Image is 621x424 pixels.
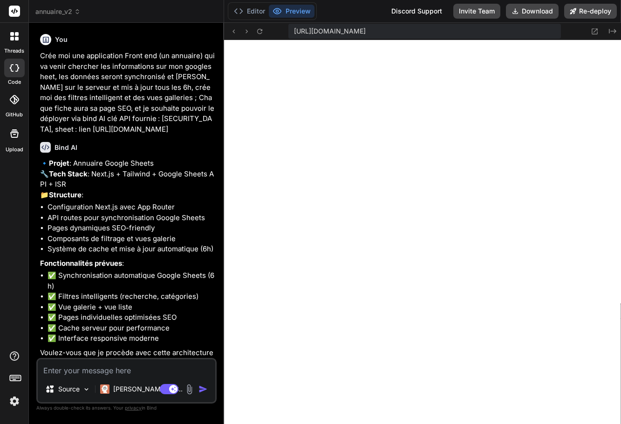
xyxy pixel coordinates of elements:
[49,159,69,168] strong: Projet
[230,5,269,18] button: Editor
[113,384,183,394] p: [PERSON_NAME] 4 S..
[48,270,215,291] li: ✅ Synchronisation automatique Google Sheets (6h)
[58,384,80,394] p: Source
[184,384,195,395] img: attachment
[40,258,215,269] p: :
[6,146,23,154] label: Upload
[8,78,21,86] label: code
[48,202,215,213] li: Configuration Next.js avec App Router
[82,385,90,393] img: Pick Models
[48,333,215,344] li: ✅ Interface responsive moderne
[506,4,559,19] button: Download
[48,312,215,323] li: ✅ Pages individuelles optimisées SEO
[48,323,215,334] li: ✅ Cache serveur pour performance
[40,348,215,369] p: Voulez-vous que je procède avec cette architecture ?
[386,4,448,19] div: Discord Support
[36,404,217,412] p: Always double-check its answers. Your in Bind
[224,40,621,424] iframe: Preview
[48,234,215,244] li: Composants de filtrage et vues galerie
[269,5,314,18] button: Preview
[198,384,208,394] img: icon
[7,393,22,409] img: settings
[48,223,215,234] li: Pages dynamiques SEO-friendly
[35,7,81,16] span: annuaire_v2
[40,259,122,268] strong: Fonctionnalités prévues
[48,213,215,223] li: API routes pour synchronisation Google Sheets
[40,158,215,200] p: 🔹 : Annuaire Google Sheets 🔧 : Next.js + Tailwind + Google Sheets API + ISR 📁 :
[48,244,215,255] li: Système de cache et mise à jour automatique (6h)
[453,4,500,19] button: Invite Team
[40,51,215,135] p: Crée moi une application Front end (un annuaire) qui va venir chercher les informations sur mon g...
[48,302,215,313] li: ✅ Vue galerie + vue liste
[294,27,366,36] span: [URL][DOMAIN_NAME]
[564,4,617,19] button: Re-deploy
[55,143,77,152] h6: Bind AI
[100,384,109,394] img: Claude 4 Sonnet
[125,405,142,411] span: privacy
[48,291,215,302] li: ✅ Filtres intelligents (recherche, catégories)
[55,35,68,44] h6: You
[49,190,82,199] strong: Structure
[6,111,23,119] label: GitHub
[4,47,24,55] label: threads
[49,169,88,178] strong: Tech Stack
